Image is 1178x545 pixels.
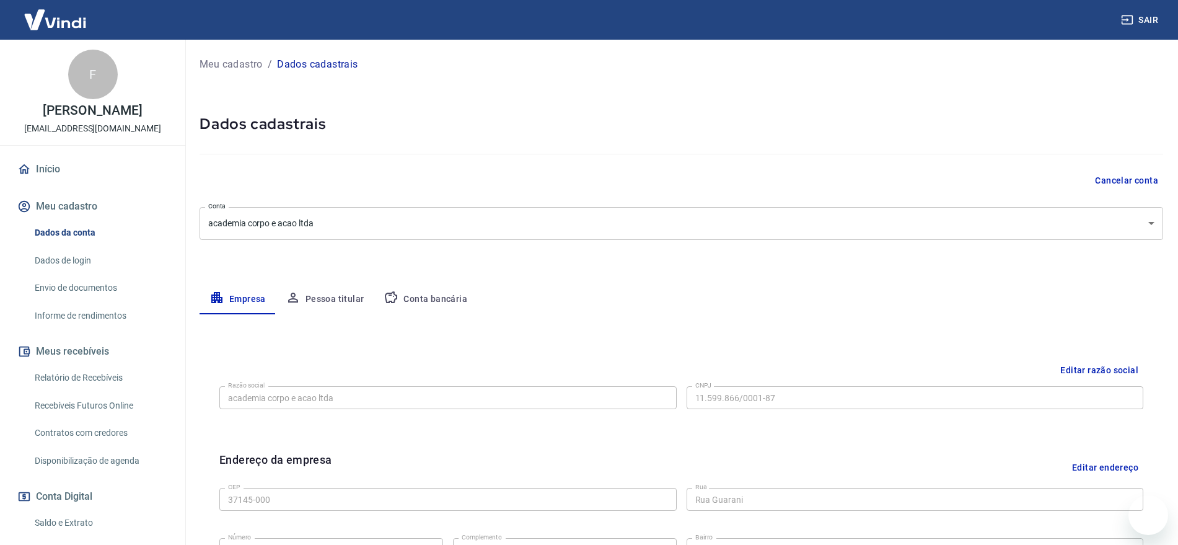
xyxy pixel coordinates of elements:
a: Recebíveis Futuros Online [30,393,170,419]
label: CNPJ [695,381,711,390]
p: [PERSON_NAME] [43,104,142,117]
a: Meu cadastro [200,57,263,72]
div: academia corpo e acao ltda [200,207,1163,240]
a: Dados da conta [30,220,170,246]
img: Vindi [15,1,95,38]
label: Complemento [462,533,502,542]
label: Conta [208,202,226,211]
div: F [68,50,118,99]
button: Pessoa titular [276,285,374,314]
a: Contratos com credores [30,420,170,446]
h6: Endereço da empresa [219,451,332,483]
a: Disponibilização de agenda [30,448,170,474]
a: Relatório de Recebíveis [30,365,170,391]
a: Início [15,156,170,183]
button: Conta Digital [15,483,170,510]
button: Conta bancária [374,285,477,314]
label: CEP [228,482,240,492]
p: [EMAIL_ADDRESS][DOMAIN_NAME] [24,122,161,135]
button: Sair [1119,9,1163,32]
button: Cancelar conta [1090,169,1163,192]
label: Número [228,533,251,542]
label: Razão social [228,381,265,390]
a: Saldo e Extrato [30,510,170,536]
button: Empresa [200,285,276,314]
p: Dados cadastrais [277,57,358,72]
a: Dados de login [30,248,170,273]
iframe: Botão para abrir a janela de mensagens, conversa em andamento [1128,495,1168,535]
button: Meu cadastro [15,193,170,220]
button: Editar endereço [1067,451,1143,483]
label: Rua [695,482,707,492]
a: Informe de rendimentos [30,303,170,329]
a: Envio de documentos [30,275,170,301]
button: Meus recebíveis [15,338,170,365]
h5: Dados cadastrais [200,114,1163,134]
label: Bairro [695,533,713,542]
button: Editar razão social [1055,359,1143,382]
p: / [268,57,272,72]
